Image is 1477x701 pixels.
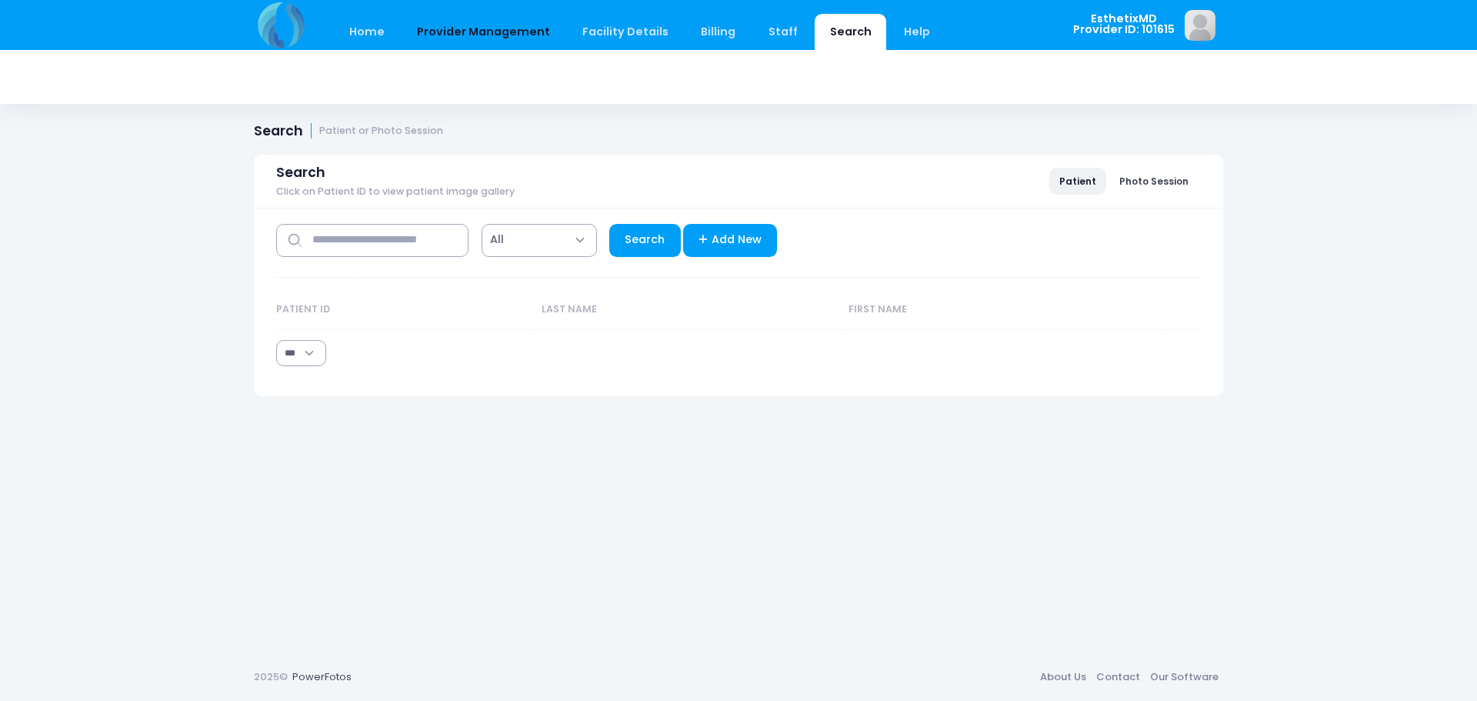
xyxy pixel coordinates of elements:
[292,669,352,684] a: PowerFotos
[686,14,751,50] a: Billing
[402,14,565,50] a: Provider Management
[842,290,1162,330] th: First Name
[568,14,684,50] a: Facility Details
[276,290,534,330] th: Patient ID
[1109,168,1199,194] a: Photo Session
[254,669,288,684] span: 2025©
[482,224,597,257] span: All
[319,125,443,137] small: Patient or Photo Session
[1049,168,1106,194] a: Patient
[683,224,778,257] a: Add New
[753,14,812,50] a: Staff
[609,224,681,257] a: Search
[889,14,945,50] a: Help
[1035,663,1091,691] a: About Us
[1145,663,1223,691] a: Our Software
[1185,10,1215,41] img: image
[490,232,504,248] span: All
[276,186,515,198] span: Click on Patient ID to view patient image gallery
[334,14,399,50] a: Home
[276,165,325,181] span: Search
[534,290,841,330] th: Last Name
[1091,663,1145,691] a: Contact
[1073,13,1175,35] span: EsthetixMD Provider ID: 101615
[254,123,443,139] h1: Search
[815,14,886,50] a: Search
